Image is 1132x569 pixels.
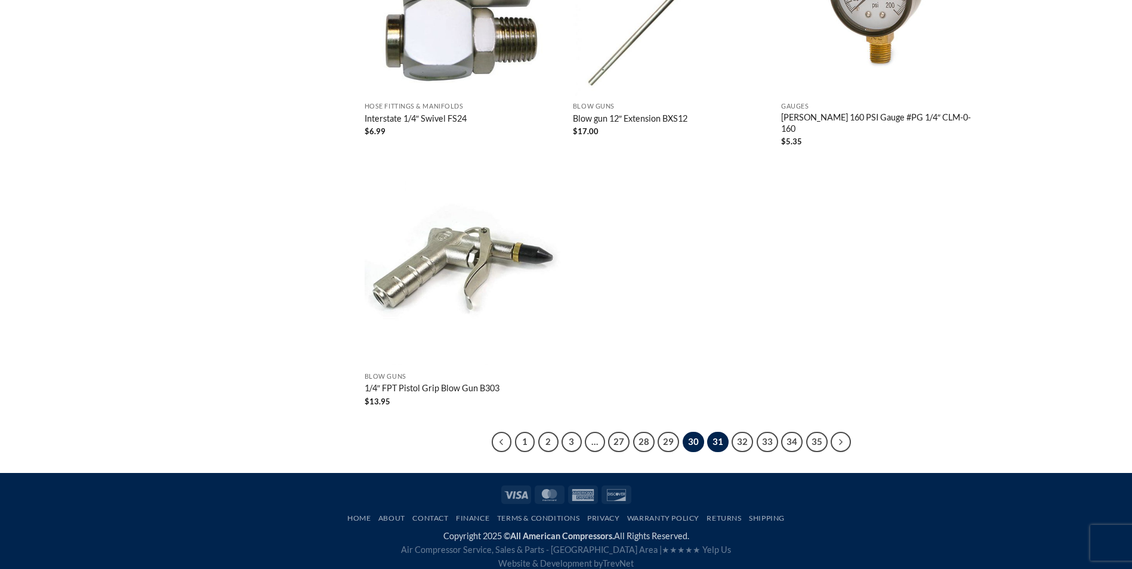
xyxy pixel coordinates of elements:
span: $ [365,397,369,406]
p: Gauges [781,103,978,110]
a: Next [831,432,851,452]
a: 3 [562,432,582,452]
a: 29 [658,432,679,452]
bdi: 17.00 [573,126,599,136]
p: Hose Fittings & Manifolds [365,103,562,110]
a: 33 [757,432,778,452]
a: 35 [806,432,828,452]
bdi: 6.99 [365,126,385,136]
a: 1 [515,432,535,452]
a: 2 [538,432,559,452]
span: Air Compressor Service, Sales & Parts - [GEOGRAPHIC_DATA] Area | Website & Development by [401,545,731,568]
a: [PERSON_NAME] 160 PSI Gauge #PG 1/4″ CLM-0-160 [781,112,978,136]
a: Blow gun 12″ Extension BXS12 [573,113,687,126]
a: Contact [412,514,448,522]
a: TrevNet [603,558,634,568]
a: 1/4″ FPT Pistol Grip Blow Gun B303 [365,383,499,396]
span: $ [781,137,786,146]
a: 34 [781,432,803,452]
a: Interstate 1/4″ Swivel FS24 [365,113,467,126]
strong: All American Compressors. [510,531,614,541]
a: About [378,514,405,522]
a: Returns [707,514,741,522]
p: Blow Guns [573,103,770,110]
p: Blow Guns [365,373,562,381]
a: Shipping [749,514,785,522]
a: Home [347,514,371,522]
a: 27 [608,432,630,452]
a: 32 [732,432,753,452]
a: Privacy [587,514,619,522]
img: 1/4" FPT Pistol Grip Blow Gun B303 [365,169,562,366]
bdi: 5.35 [781,137,802,146]
a: 28 [633,432,655,452]
span: $ [573,126,578,136]
a: Finance [456,514,489,522]
nav: Product Pagination [365,432,978,452]
bdi: 13.95 [365,397,390,406]
a: Terms & Conditions [497,514,580,522]
a: Previous [492,432,512,452]
a: ★★★★★ Yelp Us [662,545,731,555]
div: Payment icons [499,484,633,504]
span: … [585,432,605,452]
a: Warranty Policy [627,514,699,522]
span: $ [365,126,369,136]
a: 31 [707,432,729,452]
span: 30 [683,432,704,452]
